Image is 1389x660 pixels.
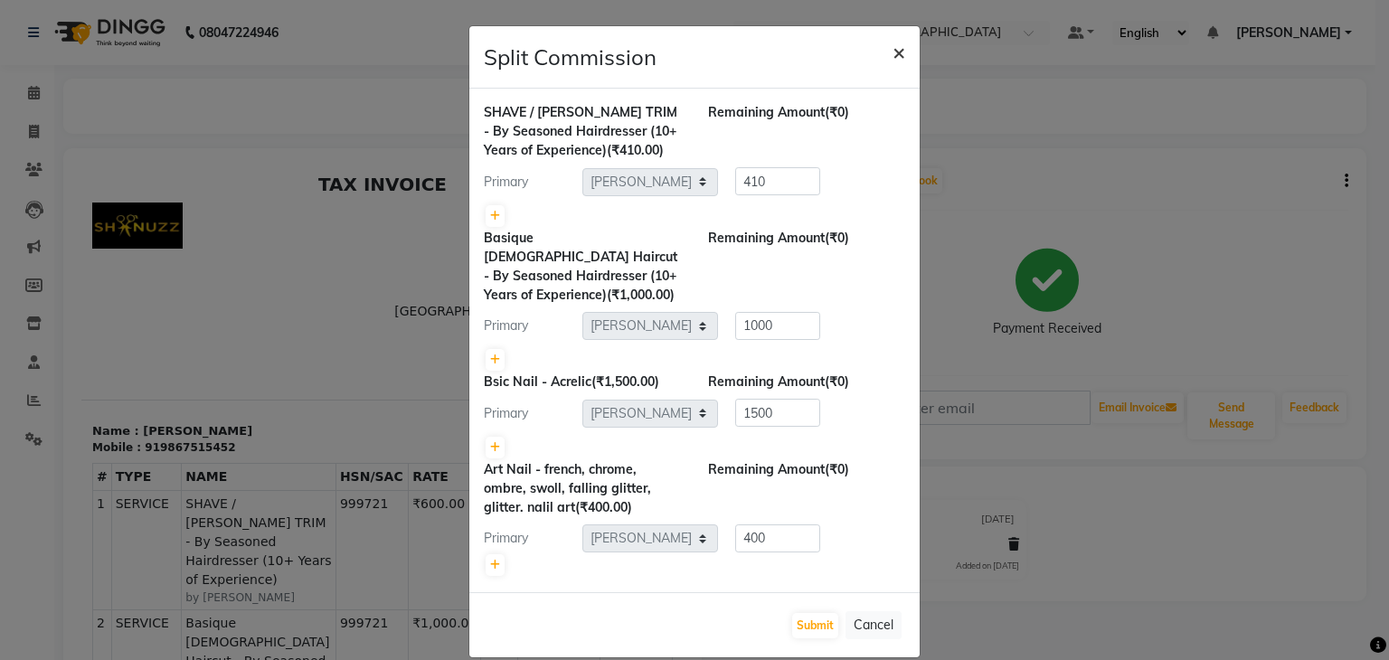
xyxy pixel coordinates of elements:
[437,444,519,563] td: ₹0.00
[12,297,31,325] th: #
[12,325,31,444] td: 1
[470,173,582,192] div: Primary
[312,36,591,90] h3: Shanuzz Salon, [PERSON_NAME]
[104,328,250,423] span: SHAVE / [PERSON_NAME] TRIM - By Seasoned Hairdresser (10+ Years of Experience)
[518,444,591,563] td: ₹1,000.00
[63,273,154,289] div: 919867515452
[30,444,100,563] td: SERVICE
[437,297,519,325] th: DISCOUNT
[104,448,250,542] span: Basique [DEMOGRAPHIC_DATA] Haircut - By Seasoned Hairdresser (10+ Years of Experience)
[518,325,591,444] td: ₹410.00
[878,26,920,77] button: Close
[708,461,825,477] span: Remaining Amount
[470,404,582,423] div: Primary
[327,444,400,563] td: ₹1,000.00
[11,7,591,29] h2: TAX INVOICE
[518,297,591,325] th: AMOUNT
[518,563,591,607] td: ₹1,500.00
[30,297,100,325] th: TYPE
[825,104,849,120] span: (₹0)
[708,104,825,120] span: Remaining Amount
[254,297,326,325] th: HSN/SAC
[254,444,326,563] td: 999721
[327,325,400,444] td: ₹600.00
[575,499,632,515] span: (₹400.00)
[437,563,519,607] td: ₹0.00
[484,461,651,515] span: Art Nail - french, chrome, ombre, swoll, falling glitter, glitter. nalil art
[104,542,250,559] small: by [PERSON_NAME]
[484,41,657,73] h4: Split Commission
[509,273,546,289] div: Date :
[30,563,100,607] td: SERVICE
[591,373,659,390] span: (₹1,500.00)
[470,316,582,335] div: Primary
[400,325,437,444] td: 1
[312,193,591,212] p: Contact : [PHONE_NUMBER]
[312,98,591,174] p: Ground Floor, [PERSON_NAME], [GEOGRAPHIC_DATA], next to [GEOGRAPHIC_DATA], [GEOGRAPHIC_DATA], [GE...
[484,373,591,390] span: Bsic Nail - Acrelic
[400,563,437,607] td: 1
[825,230,849,246] span: (₹0)
[11,273,60,289] div: Mobile :
[12,563,31,607] td: 3
[470,529,582,548] div: Primary
[607,287,675,303] span: (₹1,000.00)
[437,325,519,444] td: ₹190.00
[254,563,326,607] td: 999729
[708,230,825,246] span: Remaining Amount
[825,461,849,477] span: (₹0)
[607,142,664,158] span: (₹410.00)
[825,373,849,390] span: (₹0)
[550,273,591,289] div: [DATE]
[708,373,825,390] span: Remaining Amount
[327,297,400,325] th: RATE
[327,563,400,607] td: ₹1,500.00
[30,325,100,444] td: SERVICE
[11,256,290,274] p: Name : [PERSON_NAME]
[104,423,250,439] small: by [PERSON_NAME]
[484,230,677,303] span: Basique [DEMOGRAPHIC_DATA] Haircut - By Seasoned Hairdresser (10+ Years of Experience)
[100,297,255,325] th: NAME
[893,38,905,65] span: ×
[484,104,677,158] span: SHAVE / [PERSON_NAME] TRIM - By Seasoned Hairdresser (10+ Years of Experience)
[792,613,838,638] button: Submit
[400,297,437,325] th: QTY
[400,444,437,563] td: 1
[12,444,31,563] td: 2
[312,256,591,274] p: Invoice : V/2025-26/0952
[254,325,326,444] td: 999721
[312,174,591,193] p: GSTIN : 27ACCFA5275F1ZH
[846,611,902,639] button: Cancel
[104,568,250,587] span: Bsic Nail - Acrelic
[104,587,250,603] small: by [PERSON_NAME]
